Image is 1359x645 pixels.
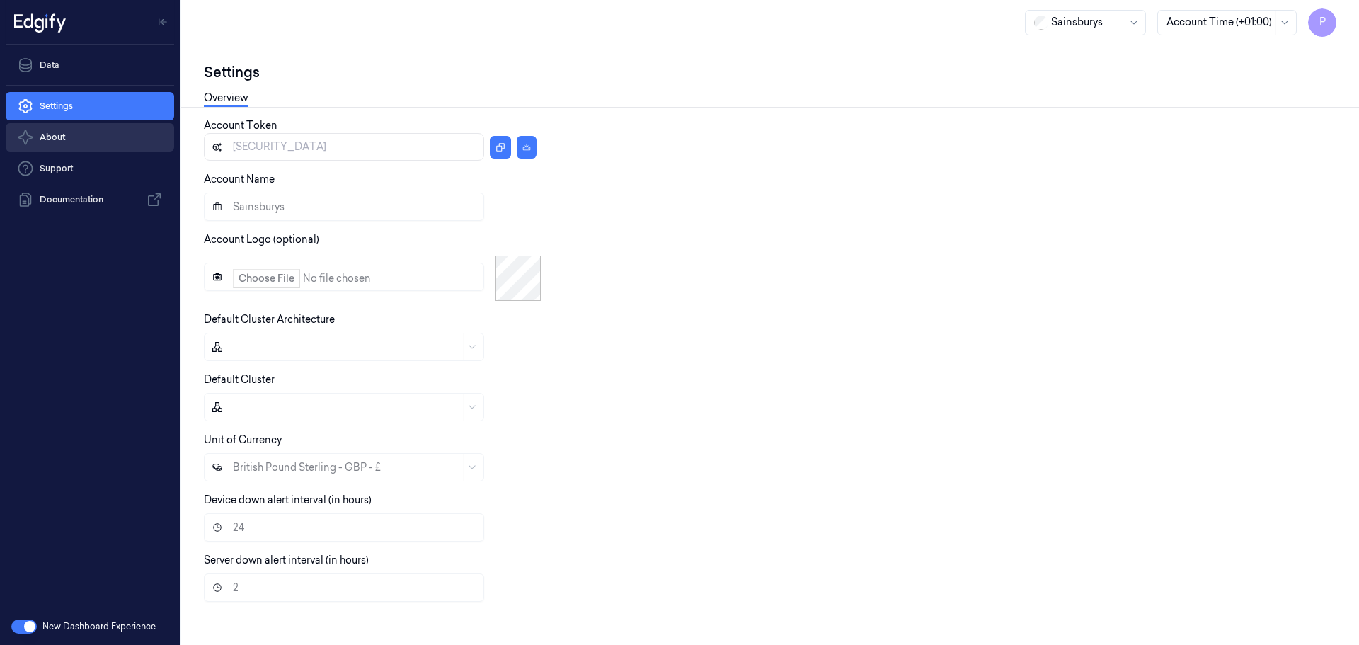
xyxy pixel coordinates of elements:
label: Account Token [204,119,277,132]
a: Settings [6,92,174,120]
input: Server down alert interval (in hours) [204,573,484,602]
div: Settings [204,62,1336,82]
input: Device down alert interval (in hours) [204,513,484,542]
button: P [1308,8,1336,37]
button: Toggle Navigation [151,11,174,33]
a: Data [6,51,174,79]
button: About [6,123,174,152]
a: Support [6,154,174,183]
input: Account Logo (optional) [204,263,484,291]
label: Account Logo (optional) [204,233,319,246]
label: Default Cluster Architecture [204,313,335,326]
label: Account Name [204,173,275,185]
label: Server down alert interval (in hours) [204,554,369,566]
a: Documentation [6,185,174,214]
label: Default Cluster [204,373,275,386]
input: Account Name [204,193,484,221]
a: Overview [204,91,248,107]
label: Unit of Currency [204,433,282,446]
label: Device down alert interval (in hours) [204,493,372,506]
